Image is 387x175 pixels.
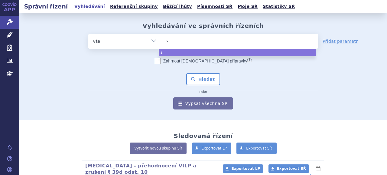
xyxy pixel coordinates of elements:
[323,38,358,44] a: Přidat parametr
[247,58,252,62] abbr: (?)
[223,164,263,173] a: Exportovat LP
[268,164,309,173] a: Exportovat SŘ
[231,167,260,171] span: Exportovat LP
[315,165,321,172] button: lhůty
[73,2,107,11] a: Vyhledávání
[142,22,264,29] h2: Vyhledávání ve správních řízeních
[108,2,160,11] a: Referenční skupiny
[277,167,306,171] span: Exportovat SŘ
[173,97,233,109] a: Vypsat všechna SŘ
[186,73,220,85] button: Hledat
[192,143,232,154] a: Exportovat LP
[236,143,277,154] a: Exportovat SŘ
[161,2,194,11] a: Běžící lhůty
[261,2,297,11] a: Statistiky SŘ
[85,163,197,175] a: [MEDICAL_DATA] - přehodnocení VILP a zrušení § 39d odst. 10
[197,90,210,94] i: nebo
[246,146,272,150] span: Exportovat SŘ
[236,2,259,11] a: Moje SŘ
[159,49,316,56] li: s
[19,2,73,11] h2: Správní řízení
[174,132,233,140] h2: Sledovaná řízení
[202,146,227,150] span: Exportovat LP
[130,143,187,154] a: Vytvořit novou skupinu SŘ
[195,2,234,11] a: Písemnosti SŘ
[155,58,252,64] label: Zahrnout [DEMOGRAPHIC_DATA] přípravky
